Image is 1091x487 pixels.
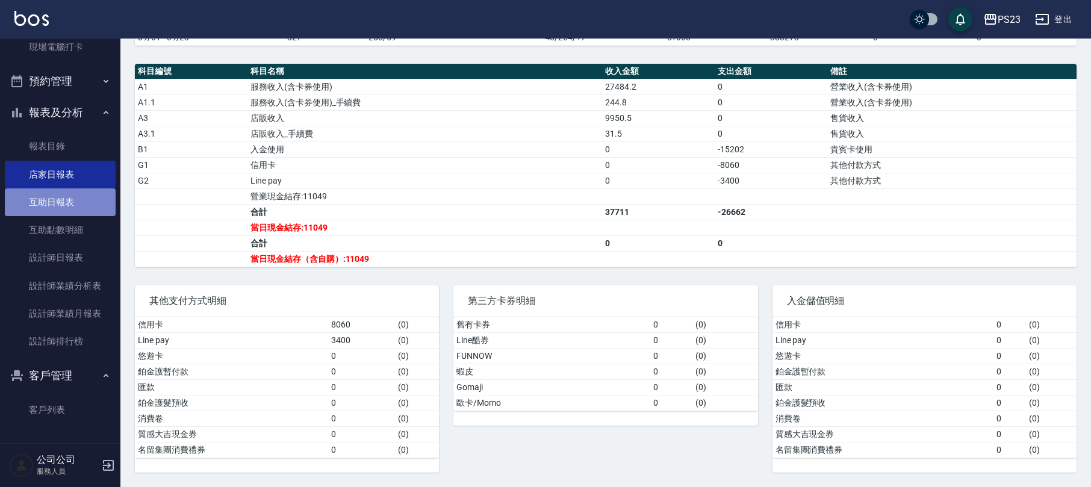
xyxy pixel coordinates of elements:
[993,379,1026,395] td: 0
[827,64,1077,79] th: 備註
[998,12,1021,27] div: PS23
[14,11,49,26] img: Logo
[650,317,692,333] td: 0
[772,395,993,411] td: 鉑金護髮預收
[5,132,116,160] a: 報表目錄
[715,235,827,251] td: 0
[395,379,440,395] td: ( 0 )
[247,220,602,235] td: 當日現金結存:11049
[135,317,439,458] table: a dense table
[772,317,1077,458] table: a dense table
[328,348,394,364] td: 0
[602,157,715,173] td: 0
[135,317,328,333] td: 信用卡
[468,295,743,307] span: 第三方卡券明細
[650,364,692,379] td: 0
[135,64,1077,267] table: a dense table
[1026,411,1077,426] td: ( 0 )
[827,126,1077,141] td: 售貨收入
[328,379,394,395] td: 0
[5,360,116,391] button: 客戶管理
[135,157,247,173] td: G1
[1026,348,1077,364] td: ( 0 )
[715,141,827,157] td: -15202
[5,216,116,244] a: 互助點數明細
[247,110,602,126] td: 店販收入
[787,295,1062,307] span: 入金儲值明細
[453,395,650,411] td: 歐卡/Momo
[602,141,715,157] td: 0
[827,173,1077,188] td: 其他付款方式
[993,317,1026,333] td: 0
[5,161,116,188] a: 店家日報表
[5,327,116,355] a: 設計師排行榜
[715,79,827,95] td: 0
[978,7,1025,32] button: PS23
[395,348,440,364] td: ( 0 )
[5,188,116,216] a: 互助日報表
[715,204,827,220] td: -26662
[5,66,116,97] button: 預約管理
[135,64,247,79] th: 科目編號
[328,332,394,348] td: 3400
[135,95,247,110] td: A1.1
[328,426,394,442] td: 0
[247,157,602,173] td: 信用卡
[1026,364,1077,379] td: ( 0 )
[993,411,1026,426] td: 0
[602,95,715,110] td: 244.8
[247,79,602,95] td: 服務收入(含卡券使用)
[135,364,328,379] td: 鉑金護暫付款
[247,251,602,267] td: 當日現金結存（含自購）:11049
[135,126,247,141] td: A3.1
[772,411,993,426] td: 消費卷
[602,204,715,220] td: 37711
[135,379,328,395] td: 匯款
[650,332,692,348] td: 0
[650,348,692,364] td: 0
[37,454,98,466] h5: 公司公司
[453,332,650,348] td: Line酷券
[135,395,328,411] td: 鉑金護髮預收
[772,379,993,395] td: 匯款
[715,126,827,141] td: 0
[772,332,993,348] td: Line pay
[692,395,758,411] td: ( 0 )
[602,126,715,141] td: 31.5
[993,442,1026,458] td: 0
[5,272,116,300] a: 設計師業績分析表
[602,110,715,126] td: 9950.5
[247,141,602,157] td: 入金使用
[650,395,692,411] td: 0
[772,317,993,333] td: 信用卡
[715,157,827,173] td: -8060
[453,317,650,333] td: 舊有卡券
[395,332,440,348] td: ( 0 )
[395,317,440,333] td: ( 0 )
[715,173,827,188] td: -3400
[827,157,1077,173] td: 其他付款方式
[1026,332,1077,348] td: ( 0 )
[1030,8,1077,31] button: 登出
[993,348,1026,364] td: 0
[692,364,758,379] td: ( 0 )
[993,426,1026,442] td: 0
[135,426,328,442] td: 質感大吉現金券
[827,95,1077,110] td: 營業收入(含卡券使用)
[772,364,993,379] td: 鉑金護暫付款
[135,348,328,364] td: 悠遊卡
[993,332,1026,348] td: 0
[135,110,247,126] td: A3
[772,348,993,364] td: 悠遊卡
[247,204,602,220] td: 合計
[328,317,394,333] td: 8060
[1026,395,1077,411] td: ( 0 )
[5,97,116,128] button: 報表及分析
[1026,379,1077,395] td: ( 0 )
[993,395,1026,411] td: 0
[1026,426,1077,442] td: ( 0 )
[602,173,715,188] td: 0
[247,173,602,188] td: Line pay
[453,317,757,411] table: a dense table
[5,300,116,327] a: 設計師業績月報表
